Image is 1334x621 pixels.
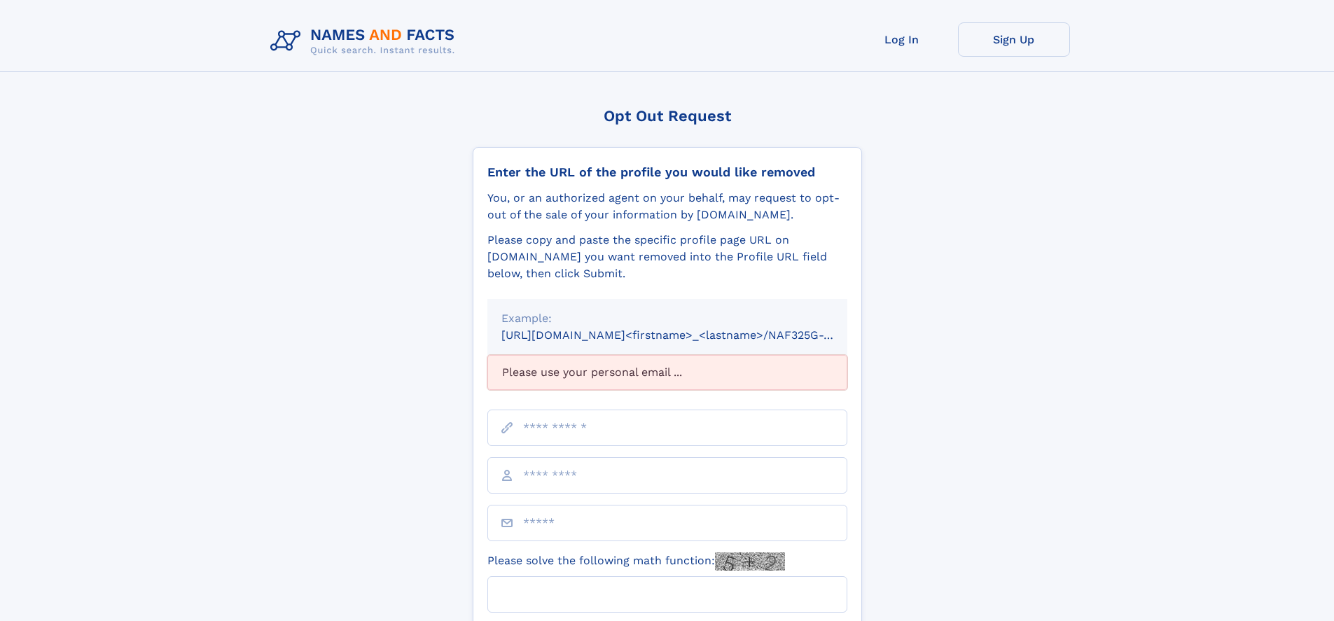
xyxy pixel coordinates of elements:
label: Please solve the following math function: [487,552,785,571]
div: Please use your personal email ... [487,355,847,390]
div: Please copy and paste the specific profile page URL on [DOMAIN_NAME] you want removed into the Pr... [487,232,847,282]
div: Enter the URL of the profile you would like removed [487,165,847,180]
div: Opt Out Request [473,107,862,125]
div: Example: [501,310,833,327]
a: Log In [846,22,958,57]
div: You, or an authorized agent on your behalf, may request to opt-out of the sale of your informatio... [487,190,847,223]
img: Logo Names and Facts [265,22,466,60]
small: [URL][DOMAIN_NAME]<firstname>_<lastname>/NAF325G-xxxxxxxx [501,328,874,342]
a: Sign Up [958,22,1070,57]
